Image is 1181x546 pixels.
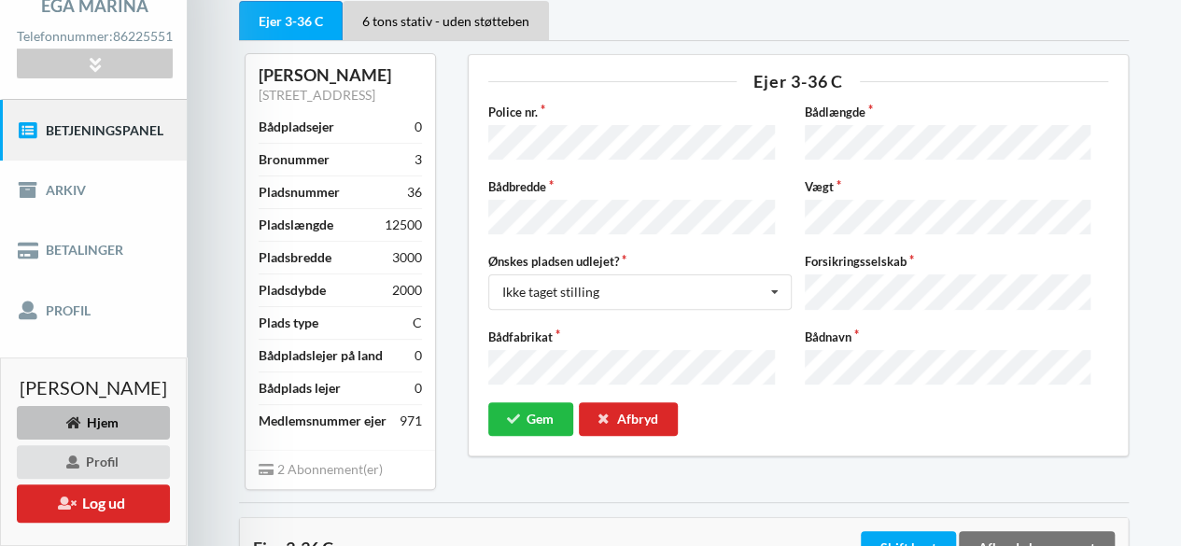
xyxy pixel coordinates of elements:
[415,150,422,169] div: 3
[343,1,549,40] div: 6 tons stativ - uden støtteben
[488,252,792,271] label: Ønskes pladsen udlejet?
[488,73,1108,90] div: Ejer 3-36 C
[259,64,422,86] div: [PERSON_NAME]
[259,461,383,477] span: 2 Abonnement(er)
[259,183,340,202] div: Pladsnummer
[17,445,170,479] div: Profil
[579,402,678,436] div: Afbryd
[415,118,422,136] div: 0
[415,346,422,365] div: 0
[259,314,318,332] div: Plads type
[415,379,422,398] div: 0
[488,103,792,121] label: Police nr.
[259,216,333,234] div: Pladslængde
[259,379,341,398] div: Bådplads lejer
[259,150,330,169] div: Bronummer
[392,281,422,300] div: 2000
[805,177,1108,196] label: Vægt
[488,177,792,196] label: Bådbredde
[259,118,334,136] div: Bådpladsejer
[400,412,422,430] div: 971
[502,286,599,299] div: Ikke taget stilling
[488,402,573,436] button: Gem
[239,1,343,41] div: Ejer 3-36 C
[805,103,1108,121] label: Bådlængde
[259,412,387,430] div: Medlemsnummer ejer
[488,328,792,346] label: Bådfabrikat
[805,328,1108,346] label: Bådnavn
[113,28,173,44] strong: 86225551
[259,87,375,103] a: [STREET_ADDRESS]
[259,248,331,267] div: Pladsbredde
[17,24,172,49] div: Telefonnummer:
[805,252,1108,271] label: Forsikringsselskab
[259,346,383,365] div: Bådpladslejer på land
[392,248,422,267] div: 3000
[20,378,167,397] span: [PERSON_NAME]
[385,216,422,234] div: 12500
[407,183,422,202] div: 36
[17,406,170,440] div: Hjem
[259,281,326,300] div: Pladsdybde
[413,314,422,332] div: C
[17,484,170,523] button: Log ud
